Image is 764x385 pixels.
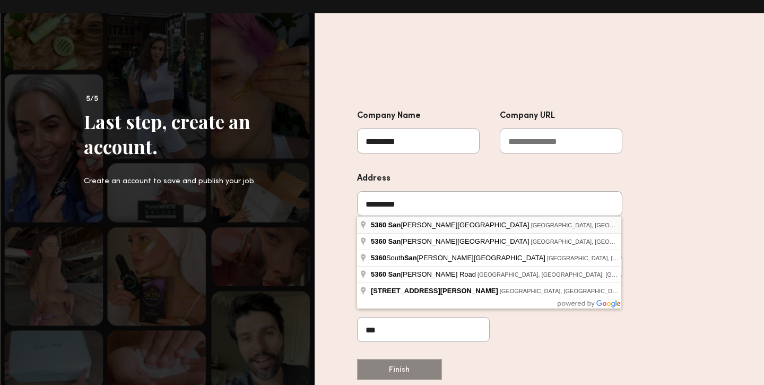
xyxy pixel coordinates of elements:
span: [GEOGRAPHIC_DATA], [GEOGRAPHIC_DATA], [GEOGRAPHIC_DATA] [500,288,689,294]
input: Referral Code(optional) [357,317,490,342]
span: [STREET_ADDRESS][PERSON_NAME] [371,287,498,295]
span: 5360 [371,221,386,229]
div: Company URL [500,109,622,123]
span: San [388,221,401,229]
span: 5360 [371,254,386,262]
span: [GEOGRAPHIC_DATA], [GEOGRAPHIC_DATA], [GEOGRAPHIC_DATA] [547,255,736,261]
span: [PERSON_NAME][GEOGRAPHIC_DATA] [371,221,531,229]
span: 5360 San [371,270,401,278]
span: [GEOGRAPHIC_DATA], [GEOGRAPHIC_DATA], [GEOGRAPHIC_DATA] [531,222,720,228]
span: [PERSON_NAME][GEOGRAPHIC_DATA] [371,237,531,245]
span: [PERSON_NAME] Road [371,270,477,278]
div: 5/5 [84,93,283,106]
div: Address [357,172,622,186]
span: 5360 San [371,237,401,245]
input: Company URL [500,129,622,153]
span: San [404,254,417,262]
div: Company Name [357,109,480,123]
div: Last step, create an account. [84,109,283,159]
div: Create an account to save and publish your job. [84,176,283,187]
span: South [PERSON_NAME][GEOGRAPHIC_DATA] [371,254,547,262]
span: [GEOGRAPHIC_DATA], [GEOGRAPHIC_DATA], [GEOGRAPHIC_DATA] [477,271,666,278]
span: [GEOGRAPHIC_DATA], [GEOGRAPHIC_DATA], [GEOGRAPHIC_DATA] [531,238,720,245]
input: Address [357,191,622,216]
input: Company Name [357,129,480,153]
